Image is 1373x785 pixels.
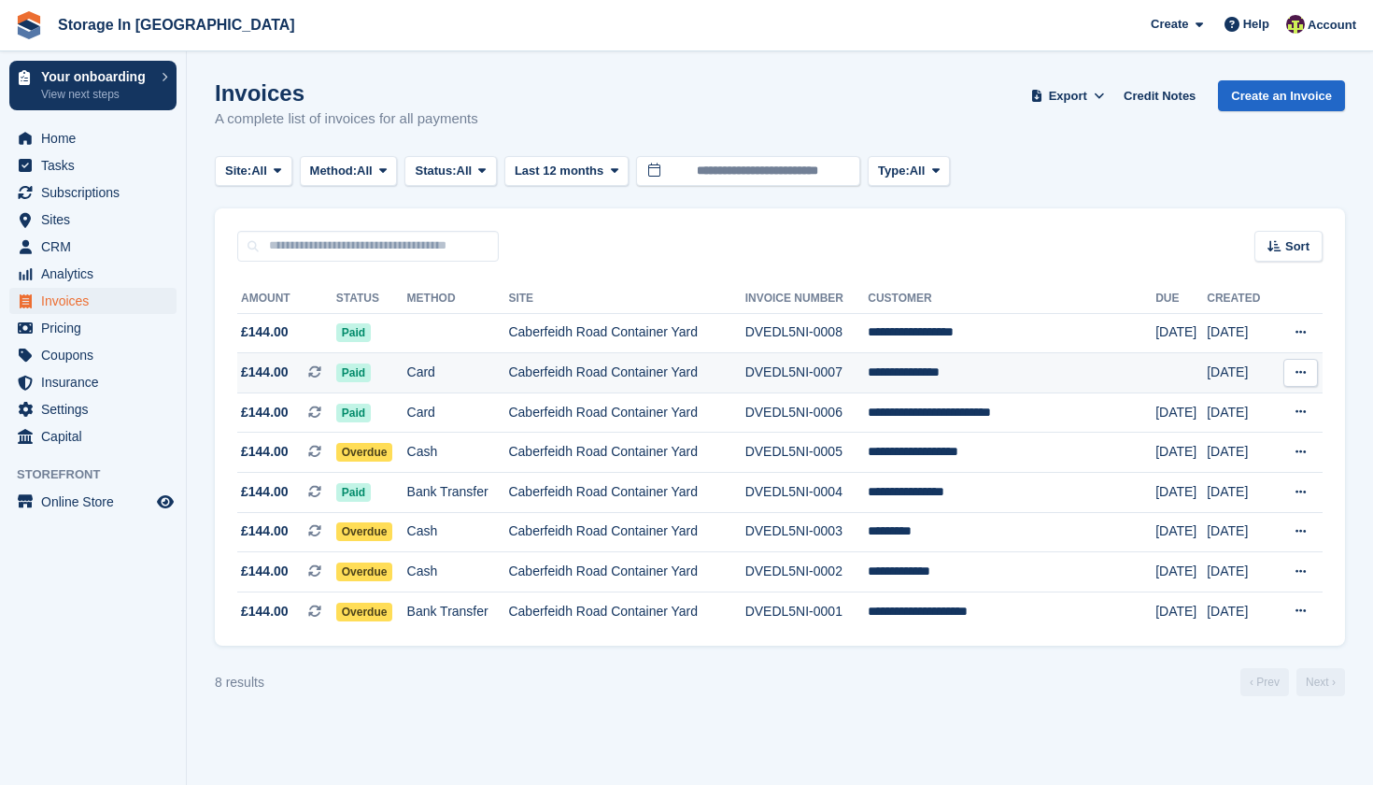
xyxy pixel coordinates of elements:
[1155,392,1207,433] td: [DATE]
[415,162,456,180] span: Status:
[9,423,177,450] a: menu
[407,552,509,592] td: Cash
[9,342,177,368] a: menu
[1151,15,1188,34] span: Create
[241,322,289,342] span: £144.00
[504,156,629,187] button: Last 12 months
[1116,80,1203,111] a: Credit Notes
[9,152,177,178] a: menu
[41,86,152,103] p: View next steps
[1155,592,1207,631] td: [DATE]
[41,423,153,450] span: Capital
[407,433,509,473] td: Cash
[41,489,153,515] span: Online Store
[1207,552,1273,592] td: [DATE]
[407,512,509,552] td: Cash
[225,162,251,180] span: Site:
[41,179,153,206] span: Subscriptions
[9,234,177,260] a: menu
[215,80,478,106] h1: Invoices
[336,364,371,382] span: Paid
[336,563,393,581] span: Overdue
[41,288,153,314] span: Invoices
[1243,15,1269,34] span: Help
[241,602,289,621] span: £144.00
[1296,668,1345,696] a: Next
[878,162,910,180] span: Type:
[1286,15,1305,34] img: Colin Wood
[407,473,509,513] td: Bank Transfer
[9,288,177,314] a: menu
[9,489,177,515] a: menu
[1207,353,1273,393] td: [DATE]
[407,392,509,433] td: Card
[868,156,950,187] button: Type: All
[41,396,153,422] span: Settings
[457,162,473,180] span: All
[1049,87,1087,106] span: Export
[508,284,744,314] th: Site
[9,315,177,341] a: menu
[745,592,869,631] td: DVEDL5NI-0001
[1218,80,1345,111] a: Create an Invoice
[215,108,478,130] p: A complete list of invoices for all payments
[1207,433,1273,473] td: [DATE]
[1207,592,1273,631] td: [DATE]
[41,207,153,233] span: Sites
[9,207,177,233] a: menu
[336,443,393,462] span: Overdue
[745,284,869,314] th: Invoice Number
[508,473,744,513] td: Caberfeidh Road Container Yard
[745,433,869,473] td: DVEDL5NI-0005
[251,162,267,180] span: All
[9,179,177,206] a: menu
[1155,284,1207,314] th: Due
[508,512,744,552] td: Caberfeidh Road Container Yard
[41,234,153,260] span: CRM
[237,284,336,314] th: Amount
[1207,392,1273,433] td: [DATE]
[9,369,177,395] a: menu
[1237,668,1349,696] nav: Page
[9,261,177,287] a: menu
[508,552,744,592] td: Caberfeidh Road Container Yard
[41,315,153,341] span: Pricing
[508,592,744,631] td: Caberfeidh Road Container Yard
[336,483,371,502] span: Paid
[745,552,869,592] td: DVEDL5NI-0002
[41,261,153,287] span: Analytics
[515,162,603,180] span: Last 12 months
[745,353,869,393] td: DVEDL5NI-0007
[310,162,358,180] span: Method:
[1155,512,1207,552] td: [DATE]
[357,162,373,180] span: All
[1155,433,1207,473] td: [DATE]
[241,363,289,382] span: £144.00
[41,369,153,395] span: Insurance
[241,521,289,541] span: £144.00
[745,473,869,513] td: DVEDL5NI-0004
[745,392,869,433] td: DVEDL5NI-0006
[41,125,153,151] span: Home
[41,70,152,83] p: Your onboarding
[15,11,43,39] img: stora-icon-8386f47178a22dfd0bd8f6a31ec36ba5ce8667c1dd55bd0f319d3a0aa187defe.svg
[215,156,292,187] button: Site: All
[1207,473,1273,513] td: [DATE]
[1240,668,1289,696] a: Previous
[154,491,177,513] a: Preview store
[508,313,744,353] td: Caberfeidh Road Container Yard
[9,61,177,110] a: Your onboarding View next steps
[1026,80,1109,111] button: Export
[404,156,496,187] button: Status: All
[336,603,393,621] span: Overdue
[407,353,509,393] td: Card
[1155,313,1207,353] td: [DATE]
[1155,552,1207,592] td: [DATE]
[508,353,744,393] td: Caberfeidh Road Container Yard
[868,284,1155,314] th: Customer
[1155,473,1207,513] td: [DATE]
[300,156,398,187] button: Method: All
[336,404,371,422] span: Paid
[241,562,289,581] span: £144.00
[41,152,153,178] span: Tasks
